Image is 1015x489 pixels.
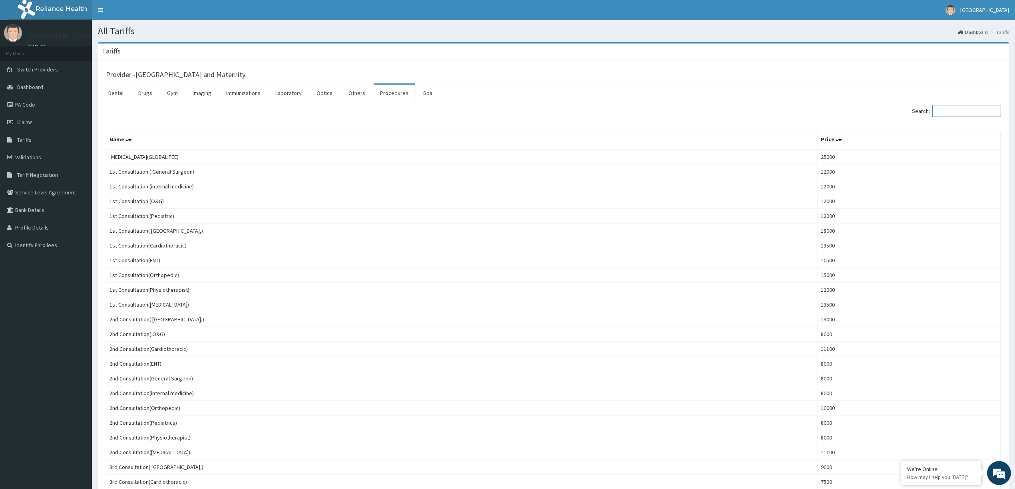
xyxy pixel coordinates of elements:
td: 1st Consultation(Physiotherapist) [106,283,818,297]
td: 9000 [817,460,1001,475]
td: 12000 [817,194,1001,209]
input: Search: [932,105,1001,117]
td: 2nd Consultation(Orthopedic) [106,401,818,416]
td: 1st Consultation( [GEOGRAPHIC_DATA],) [106,224,818,238]
td: 2nd Consultation(Pediatrics) [106,416,818,430]
td: 15000 [817,268,1001,283]
img: User Image [4,24,22,42]
span: Claims [17,119,33,126]
p: How may I help you today? [907,474,975,481]
td: 12000 [817,179,1001,194]
span: Switch Providers [17,66,58,73]
td: 8000 [817,327,1001,342]
span: Tariffs [17,136,32,143]
td: 1st Consultation([MEDICAL_DATA]) [106,297,818,312]
td: 1st Consultation(Cardiothoracic) [106,238,818,253]
img: User Image [945,5,955,15]
td: [MEDICAL_DATA](GLOBAL FEE) [106,149,818,164]
td: 11100 [817,445,1001,460]
td: 8000 [817,371,1001,386]
td: 2nd Consultation( [GEOGRAPHIC_DATA],) [106,312,818,327]
td: 10000 [817,401,1001,416]
td: 1st Consultation(ENT) [106,253,818,268]
td: 18000 [817,224,1001,238]
p: [GEOGRAPHIC_DATA] [28,32,94,40]
td: 8000 [817,356,1001,371]
td: 2nd Consultation(internal medicine) [106,386,818,401]
h3: Tariffs [102,48,121,55]
a: Procedures [374,85,415,101]
td: 11100 [817,342,1001,356]
h3: Provider - [GEOGRAPHIC_DATA] and Maternity [106,71,245,78]
span: [GEOGRAPHIC_DATA] [960,6,1009,14]
td: 13500 [817,238,1001,253]
a: Others [342,85,372,101]
td: 2nd Consultation([MEDICAL_DATA]) [106,445,818,460]
span: Dashboard [17,83,43,91]
div: We're Online! [907,465,975,473]
td: 2nd Consultation(Physiotherapist) [106,430,818,445]
td: 8000 [817,430,1001,445]
td: 2nd Consultation( O&G) [106,327,818,342]
a: Spa [417,85,439,101]
h1: All Tariffs [98,26,1009,36]
td: 12000 [817,283,1001,297]
th: Price [817,131,1001,150]
td: 2nd Consultation(Cardiothoracic) [106,342,818,356]
a: Imaging [186,85,218,101]
td: 12000 [817,164,1001,179]
td: 8000 [817,386,1001,401]
a: Dental [102,85,130,101]
li: Tariffs [989,29,1009,36]
a: Online [28,44,47,49]
a: Gym [161,85,184,101]
label: Search: [912,105,1001,117]
a: Drugs [132,85,159,101]
td: 10500 [817,253,1001,268]
td: 1st Consultation(Orthopedic) [106,268,818,283]
td: 25000 [817,149,1001,164]
td: 3rd Consultation( [GEOGRAPHIC_DATA],) [106,460,818,475]
td: 1st Consultation (O&G) [106,194,818,209]
span: Tariff Negotiation [17,171,58,178]
td: 13000 [817,312,1001,327]
td: 1st Consultation ( General Surgeon) [106,164,818,179]
td: 8000 [817,416,1001,430]
a: Dashboard [958,29,988,36]
a: Laboratory [269,85,308,101]
td: 13500 [817,297,1001,312]
td: 2nd Consultation(ENT) [106,356,818,371]
td: 1st Consultation (internal medicine) [106,179,818,194]
a: Immunizations [220,85,267,101]
td: 1st Consultation (Pediatric) [106,209,818,224]
td: 12000 [817,209,1001,224]
td: 2nd Consultation(General Surgeon) [106,371,818,386]
a: Optical [310,85,340,101]
th: Name [106,131,818,150]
